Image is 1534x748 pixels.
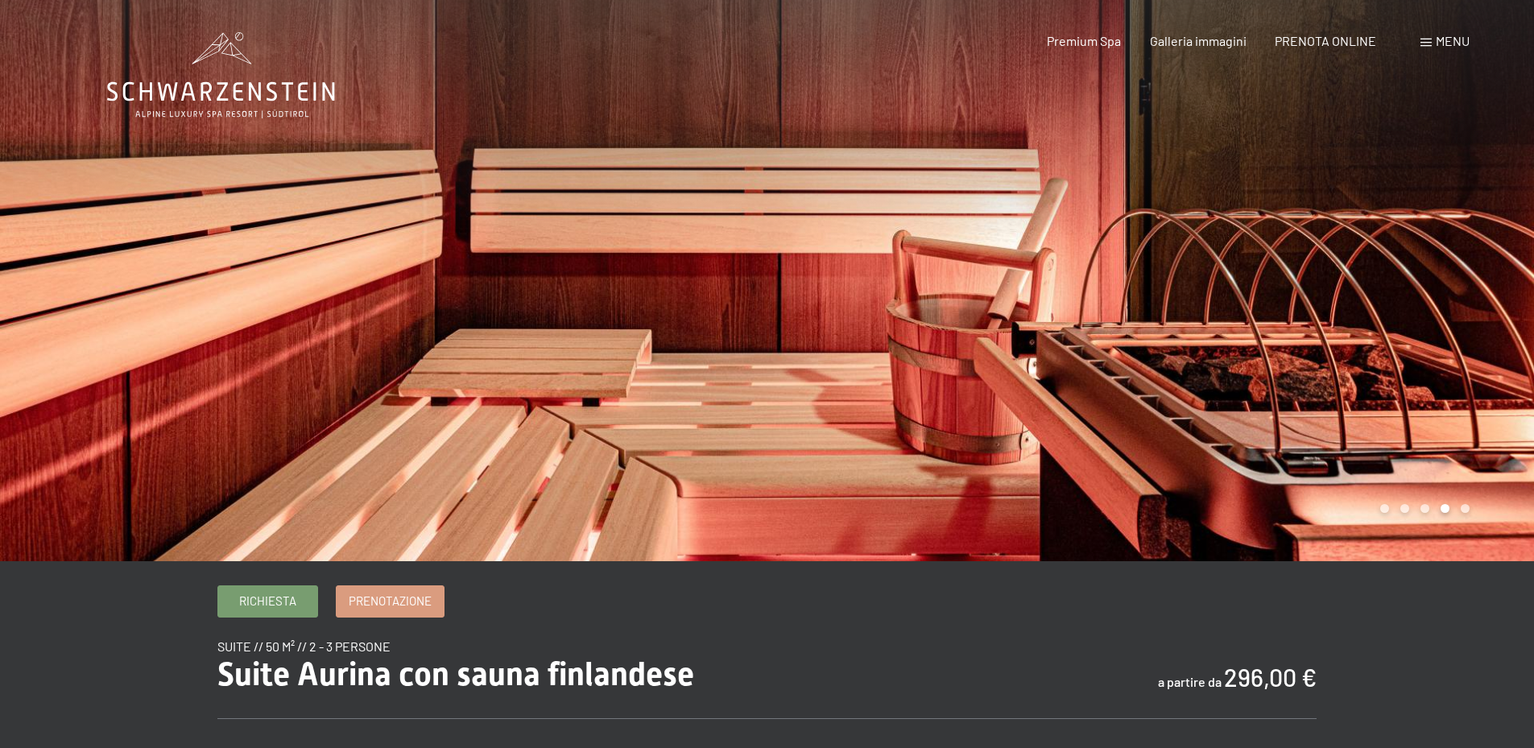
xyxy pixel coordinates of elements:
[218,586,317,617] a: Richiesta
[217,655,694,693] span: Suite Aurina con sauna finlandese
[217,638,391,654] span: suite // 50 m² // 2 - 3 persone
[337,586,444,617] a: Prenotazione
[1436,33,1470,48] span: Menu
[1047,33,1121,48] a: Premium Spa
[239,593,296,610] span: Richiesta
[1150,33,1247,48] a: Galleria immagini
[349,593,432,610] span: Prenotazione
[1275,33,1376,48] a: PRENOTA ONLINE
[1158,674,1222,689] span: a partire da
[1224,663,1317,692] b: 296,00 €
